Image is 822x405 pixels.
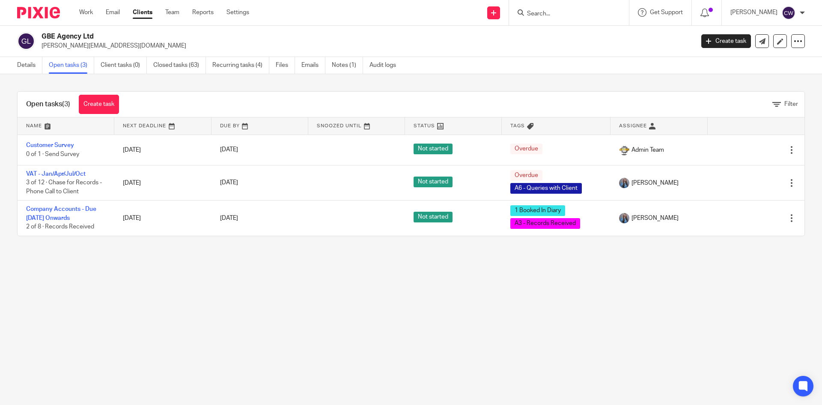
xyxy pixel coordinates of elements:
a: Reports [192,8,214,17]
td: [DATE] [114,135,211,165]
span: 0 of 1 · Send Survey [26,151,79,157]
img: 1000002125.jpg [619,145,629,155]
span: A3 - Records Received [510,218,580,229]
a: Recurring tasks (4) [212,57,269,74]
span: A6 - Queries with Client [510,183,582,194]
span: [PERSON_NAME] [631,214,679,222]
a: Settings [226,8,249,17]
p: [PERSON_NAME][EMAIL_ADDRESS][DOMAIN_NAME] [42,42,688,50]
img: Pixie [17,7,60,18]
img: Amanda-scaled.jpg [619,178,629,188]
span: [DATE] [220,215,238,221]
span: Get Support [650,9,683,15]
a: Company Accounts - Due [DATE] Onwards [26,206,96,221]
a: Customer Survey [26,142,74,148]
a: Files [276,57,295,74]
span: Overdue [510,144,542,154]
a: Notes (1) [332,57,363,74]
a: Emails [301,57,325,74]
span: Not started [414,177,453,187]
span: [PERSON_NAME] [631,179,679,187]
span: [DATE] [220,180,238,186]
a: Email [106,8,120,17]
a: Client tasks (0) [101,57,147,74]
span: 3 of 12 · Chase for Records - Phone Call to Client [26,180,102,195]
span: Not started [414,144,453,154]
img: Amanda-scaled.jpg [619,213,629,223]
a: Closed tasks (63) [153,57,206,74]
h2: GBE Agency Ltd [42,32,559,41]
span: 1 Booked In Diary [510,205,565,216]
span: (3) [62,101,70,108]
span: Admin Team [631,146,664,154]
span: 2 of 8 · Records Received [26,224,94,230]
a: VAT - Jan/Apr/Jul/Oct [26,171,86,177]
a: Details [17,57,42,74]
a: Open tasks (3) [49,57,94,74]
a: Create task [79,95,119,114]
img: svg%3E [782,6,795,20]
span: Filter [784,101,798,107]
span: Overdue [510,170,542,181]
h1: Open tasks [26,100,70,109]
span: [DATE] [220,147,238,153]
a: Audit logs [369,57,402,74]
p: [PERSON_NAME] [730,8,777,17]
a: Create task [701,34,751,48]
input: Search [526,10,603,18]
span: Status [414,123,435,128]
span: Snoozed Until [317,123,362,128]
a: Team [165,8,179,17]
a: Work [79,8,93,17]
a: Clients [133,8,152,17]
img: svg%3E [17,32,35,50]
span: Tags [510,123,525,128]
span: Not started [414,212,453,222]
td: [DATE] [114,165,211,200]
td: [DATE] [114,201,211,236]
